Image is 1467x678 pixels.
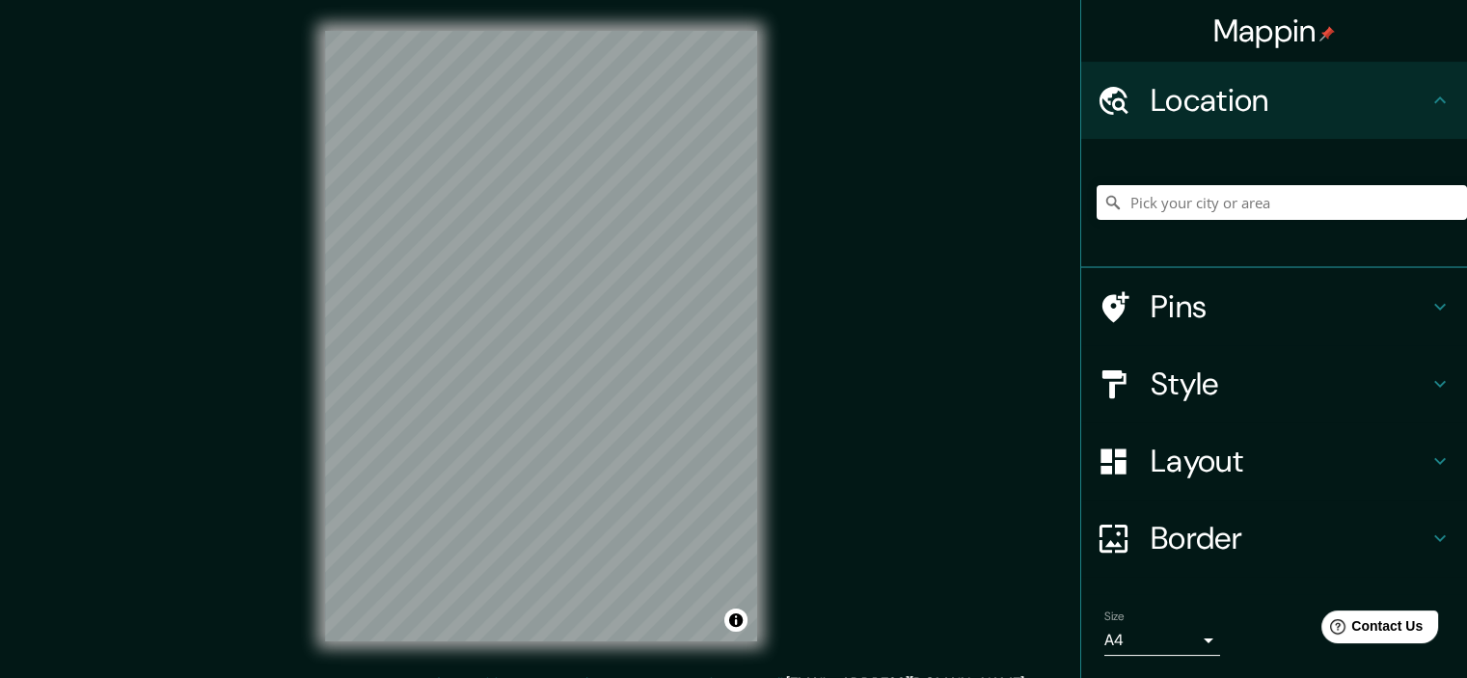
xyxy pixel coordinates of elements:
canvas: Map [325,31,757,641]
div: Style [1081,345,1467,422]
h4: Border [1151,519,1428,557]
div: Border [1081,500,1467,577]
h4: Location [1151,81,1428,120]
div: Layout [1081,422,1467,500]
div: Pins [1081,268,1467,345]
div: A4 [1104,625,1220,656]
iframe: Help widget launcher [1295,603,1446,657]
h4: Pins [1151,287,1428,326]
h4: Mappin [1213,12,1336,50]
div: Location [1081,62,1467,139]
img: pin-icon.png [1319,26,1335,41]
h4: Layout [1151,442,1428,480]
h4: Style [1151,365,1428,403]
label: Size [1104,609,1125,625]
button: Toggle attribution [724,609,747,632]
input: Pick your city or area [1097,185,1467,220]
